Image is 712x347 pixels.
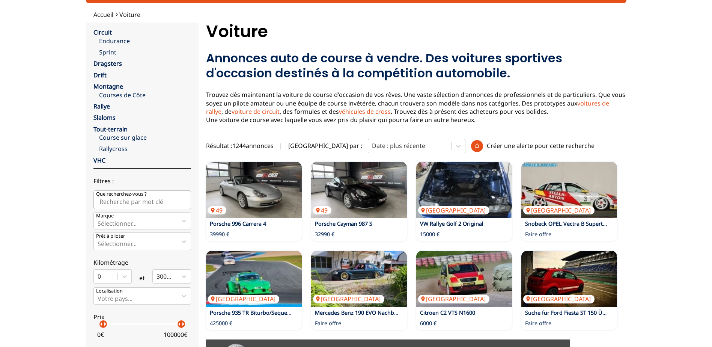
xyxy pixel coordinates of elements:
[416,162,512,218] a: VW Rallye Golf 2 Original[GEOGRAPHIC_DATA]
[288,142,362,150] p: [GEOGRAPHIC_DATA] par :
[420,220,483,227] a: VW Rallye Golf 2 Original
[418,295,489,303] p: [GEOGRAPHIC_DATA]
[93,313,191,321] p: Prix
[525,220,665,227] a: Snobeck OPEL Vectra B Supertouring 1996 Stella Artois
[206,51,626,81] h2: Annonces auto de course à vendre. Des voitures sportives d'occasion destinés à la compétition aut...
[97,330,104,339] p: 0 €
[206,99,609,116] a: voitures de rallye
[311,251,407,307] a: Mercedes Benz 190 EVO Nachbau mit Tüv[GEOGRAPHIC_DATA]
[93,71,107,79] a: Drift
[521,162,617,218] img: Snobeck OPEL Vectra B Supertouring 1996 Stella Artois
[99,37,191,45] a: Endurance
[97,320,106,329] p: arrow_left
[206,162,302,218] img: Porsche 996 Carrera 4
[416,162,512,218] img: VW Rallye Golf 2 Original
[315,231,334,238] p: 32990 €
[279,142,283,150] span: |
[96,191,147,198] p: Que recherchez-vous ?
[99,48,191,56] a: Sprint
[420,320,437,327] p: 6000 €
[96,288,123,294] p: Localisation
[315,309,420,316] a: Mercedes Benz 190 EVO Nachbau mit Tüv
[175,320,184,329] p: arrow_left
[93,59,122,68] a: Dragsters
[311,251,407,307] img: Mercedes Benz 190 EVO Nachbau mit Tüv
[315,220,372,227] a: Porsche Cayman 987 S
[93,28,112,36] a: Circuit
[96,233,125,240] p: Prêt à piloter
[206,251,302,307] a: Porsche 935 TR Biturbo/Sequentiell/Bosch ABS/Bosch TC[GEOGRAPHIC_DATA]
[525,320,551,327] p: Faire offre
[93,82,123,91] a: Montagne
[99,91,191,99] a: Courses de Côte
[157,273,158,280] input: 300000
[206,23,626,41] h1: Voiture
[523,295,595,303] p: [GEOGRAPHIC_DATA]
[93,102,110,110] a: Rallye
[93,125,128,133] a: Tout-terrain
[99,133,191,142] a: Course sur glace
[93,11,113,19] a: Accueil
[98,220,99,227] input: MarqueSélectionner...
[420,231,440,238] p: 15000 €
[315,320,341,327] p: Faire offre
[93,258,191,267] p: Kilométrage
[206,91,626,124] p: Trouvez dès maintenant la voiture de course d'occasion de vos rêves. Une vaste sélection d'annonc...
[93,177,191,185] p: Filtres :
[339,107,391,116] a: véhicules de cross
[206,251,302,307] img: Porsche 935 TR Biturbo/Sequentiell/Bosch ABS/Bosch TC
[208,206,226,214] p: 49
[164,330,187,339] p: 100000 €
[487,142,595,150] p: Créer une alerte pour cette recherche
[210,231,229,238] p: 39990 €
[101,320,110,329] p: arrow_right
[420,309,475,316] a: Citroen C2 VTS N1600
[232,107,280,116] a: voiture de circuit
[179,320,188,329] p: arrow_right
[93,113,116,122] a: Slaloms
[210,220,266,227] a: Porsche 996 Carrera 4
[139,274,145,282] p: et
[416,251,512,307] img: Citroen C2 VTS N1600
[98,295,99,302] input: Votre pays...
[96,213,114,219] p: Marque
[119,11,140,19] a: Voiture
[521,251,617,307] a: Suche für Ford Fiesta ST 150 Überrollkäfig[GEOGRAPHIC_DATA]
[311,162,407,218] a: Porsche Cayman 987 S49
[525,309,632,316] a: Suche für Ford Fiesta ST 150 Überrollkäfig
[93,156,105,164] a: VHC
[313,206,331,214] p: 49
[521,162,617,218] a: Snobeck OPEL Vectra B Supertouring 1996 Stella Artois[GEOGRAPHIC_DATA]
[206,162,302,218] a: Porsche 996 Carrera 449
[93,190,191,209] input: Que recherchez-vous ?
[210,309,354,316] a: Porsche 935 TR Biturbo/Sequentiell/Bosch ABS/Bosch TC
[210,320,232,327] p: 425000 €
[313,295,384,303] p: [GEOGRAPHIC_DATA]
[525,231,551,238] p: Faire offre
[416,251,512,307] a: Citroen C2 VTS N1600[GEOGRAPHIC_DATA]
[98,240,99,247] input: Prêt à piloterSélectionner...
[521,251,617,307] img: Suche für Ford Fiesta ST 150 Überrollkäfig
[98,273,99,280] input: 0
[206,142,274,150] span: Résultat : 1244 annonces
[99,145,191,153] a: Rallycross
[311,162,407,218] img: Porsche Cayman 987 S
[208,295,279,303] p: [GEOGRAPHIC_DATA]
[523,206,595,214] p: [GEOGRAPHIC_DATA]
[418,206,489,214] p: [GEOGRAPHIC_DATA]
